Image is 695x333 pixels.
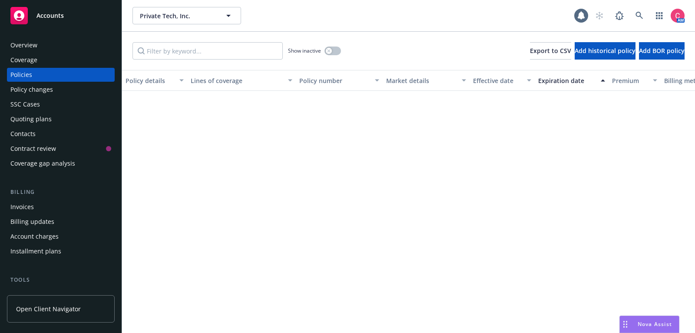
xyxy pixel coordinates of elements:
[191,76,283,85] div: Lines of coverage
[638,320,672,328] span: Nova Assist
[299,76,370,85] div: Policy number
[473,76,522,85] div: Effective date
[530,47,571,55] span: Export to CSV
[10,244,61,258] div: Installment plans
[620,316,631,333] div: Drag to move
[631,7,648,24] a: Search
[7,230,115,243] a: Account charges
[7,97,115,111] a: SSC Cases
[10,157,75,170] div: Coverage gap analysis
[296,70,383,91] button: Policy number
[7,68,115,82] a: Policies
[609,70,661,91] button: Premium
[132,42,283,60] input: Filter by keyword...
[619,316,679,333] button: Nova Assist
[7,215,115,229] a: Billing updates
[591,7,608,24] a: Start snowing
[639,47,685,55] span: Add BOR policy
[611,7,628,24] a: Report a Bug
[7,83,115,97] a: Policy changes
[535,70,609,91] button: Expiration date
[7,188,115,196] div: Billing
[10,215,54,229] div: Billing updates
[7,112,115,126] a: Quoting plans
[7,53,115,67] a: Coverage
[7,200,115,214] a: Invoices
[10,97,40,111] div: SSC Cases
[36,12,64,19] span: Accounts
[7,244,115,258] a: Installment plans
[10,200,34,214] div: Invoices
[7,127,115,141] a: Contacts
[140,11,215,20] span: Private Tech, Inc.
[575,42,635,60] button: Add historical policy
[10,142,56,156] div: Contract review
[7,276,115,284] div: Tools
[132,7,241,24] button: Private Tech, Inc.
[7,3,115,28] a: Accounts
[10,83,53,97] div: Policy changes
[470,70,535,91] button: Effective date
[612,76,648,85] div: Premium
[530,42,571,60] button: Export to CSV
[671,9,685,23] img: photo
[187,70,296,91] button: Lines of coverage
[16,304,81,313] span: Open Client Navigator
[7,288,115,302] a: Manage files
[7,38,115,52] a: Overview
[10,127,36,141] div: Contacts
[126,76,174,85] div: Policy details
[10,288,47,302] div: Manage files
[10,230,59,243] div: Account charges
[538,76,596,85] div: Expiration date
[575,47,635,55] span: Add historical policy
[383,70,470,91] button: Market details
[7,157,115,170] a: Coverage gap analysis
[386,76,457,85] div: Market details
[10,38,37,52] div: Overview
[122,70,187,91] button: Policy details
[10,68,32,82] div: Policies
[651,7,668,24] a: Switch app
[10,53,37,67] div: Coverage
[288,47,321,54] span: Show inactive
[639,42,685,60] button: Add BOR policy
[10,112,52,126] div: Quoting plans
[7,142,115,156] a: Contract review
